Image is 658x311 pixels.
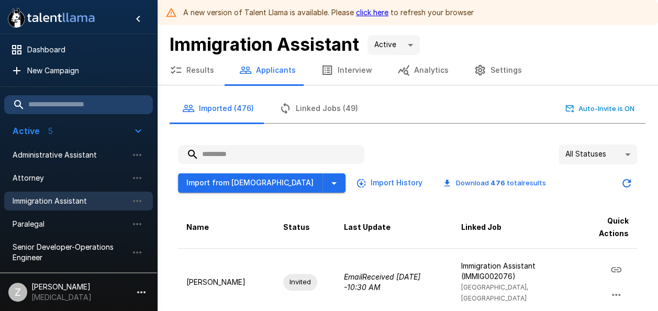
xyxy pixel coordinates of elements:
[308,55,385,85] button: Interview
[170,34,359,55] b: Immigration Assistant
[435,175,554,191] button: Download 476 totalresults
[577,206,637,249] th: Quick Actions
[186,277,266,287] p: [PERSON_NAME]
[563,101,637,117] button: Auto-Invite is ON
[170,94,266,123] button: Imported (476)
[266,94,371,123] button: Linked Jobs (49)
[453,206,577,249] th: Linked Job
[616,173,637,194] button: Updated Today - 10:31 AM
[283,277,317,287] span: Invited
[336,206,453,249] th: Last Update
[356,8,388,17] a: click here
[490,179,505,187] b: 476
[367,35,420,55] div: Active
[178,206,275,249] th: Name
[227,55,308,85] button: Applicants
[344,272,420,292] i: Email Received [DATE] - 10:30 AM
[275,206,336,249] th: Status
[559,145,637,164] div: All Statuses
[183,3,474,22] div: A new version of Talent Llama is available. Please to refresh your browser
[461,55,534,85] button: Settings
[354,173,427,193] button: Import History
[157,55,227,85] button: Results
[178,173,322,193] button: Import from [DEMOGRAPHIC_DATA]
[461,261,568,282] p: Immigration Assistant (IMMIG002076)
[385,55,461,85] button: Analytics
[604,264,629,273] span: Copy Interview Link
[461,283,528,302] span: [GEOGRAPHIC_DATA], [GEOGRAPHIC_DATA]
